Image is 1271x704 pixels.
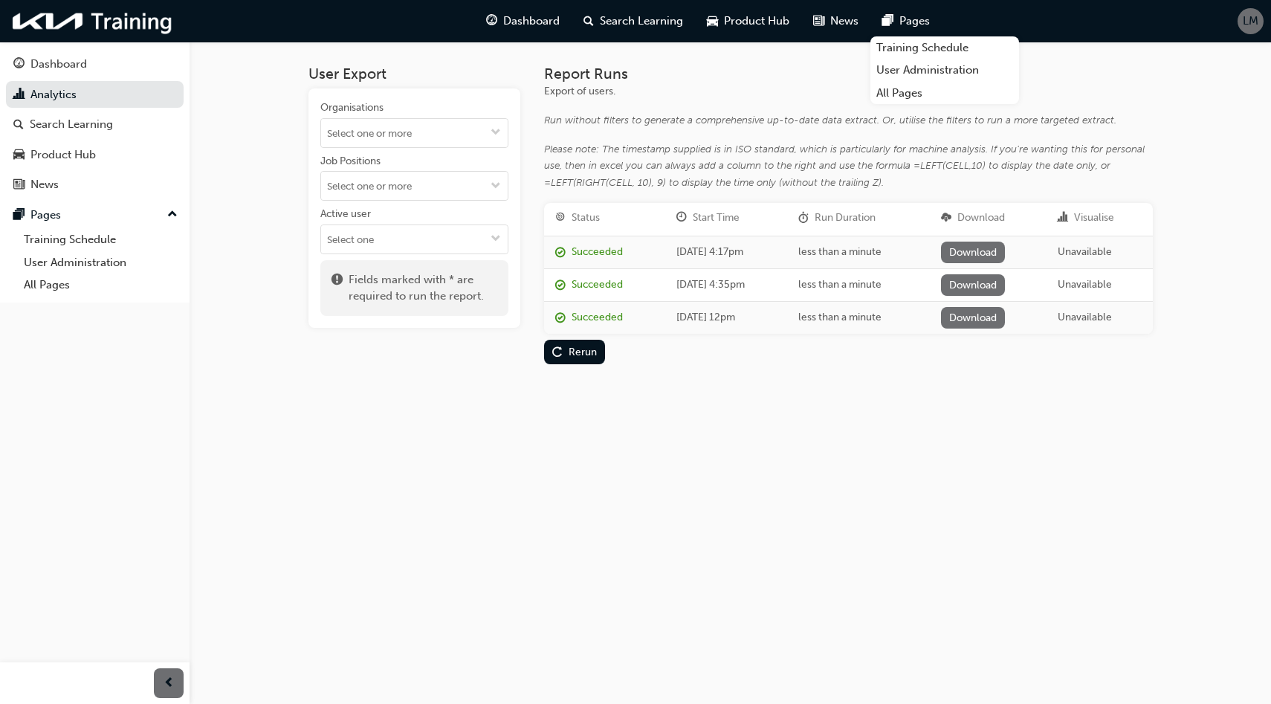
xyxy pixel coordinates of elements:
[321,119,508,147] input: Organisationstoggle menu
[167,205,178,225] span: up-icon
[30,207,61,224] div: Pages
[321,225,508,253] input: Active usertoggle menu
[555,212,566,225] span: target-icon
[13,88,25,102] span: chart-icon
[572,210,600,227] div: Status
[676,212,687,225] span: clock-icon
[676,244,776,261] div: [DATE] 4:17pm
[544,141,1153,192] div: Please note: The timestamp supplied is in ISO standard, which is particularly for machine analysi...
[484,172,508,200] button: toggle menu
[484,225,508,253] button: toggle menu
[6,81,184,109] a: Analytics
[1238,8,1264,34] button: LM
[798,244,918,261] div: less than a minute
[544,85,615,97] span: Export of users.
[332,271,343,305] span: exclaim-icon
[13,118,24,132] span: search-icon
[6,201,184,229] button: Pages
[18,274,184,297] a: All Pages
[491,233,501,246] span: down-icon
[798,277,918,294] div: less than a minute
[1074,210,1114,227] div: Visualise
[695,6,801,36] a: car-iconProduct Hub
[491,127,501,140] span: down-icon
[486,12,497,30] span: guage-icon
[798,309,918,326] div: less than a minute
[572,244,623,261] div: Succeeded
[882,12,893,30] span: pages-icon
[6,171,184,198] a: News
[870,59,1019,82] a: User Administration
[491,181,501,193] span: down-icon
[308,65,520,83] h3: User Export
[13,58,25,71] span: guage-icon
[13,149,25,162] span: car-icon
[676,309,776,326] div: [DATE] 12pm
[676,277,776,294] div: [DATE] 4:35pm
[7,6,178,36] img: kia-training
[583,12,594,30] span: search-icon
[1058,212,1068,225] span: chart-icon
[724,13,789,30] span: Product Hub
[1243,13,1258,30] span: LM
[1058,311,1112,323] span: Unavailable
[830,13,858,30] span: News
[572,277,623,294] div: Succeeded
[801,6,870,36] a: news-iconNews
[941,242,1006,263] a: Download
[544,65,1153,83] h3: Report Runs
[941,212,951,225] span: download-icon
[474,6,572,36] a: guage-iconDashboard
[6,48,184,201] button: DashboardAnalyticsSearch LearningProduct HubNews
[544,112,1153,129] div: Run without filters to generate a comprehensive up-to-date data extract. Or, utilise the filters ...
[18,251,184,274] a: User Administration
[320,100,384,115] div: Organisations
[13,209,25,222] span: pages-icon
[30,146,96,164] div: Product Hub
[870,82,1019,105] a: All Pages
[600,13,683,30] span: Search Learning
[572,6,695,36] a: search-iconSearch Learning
[13,178,25,192] span: news-icon
[569,346,597,358] div: Rerun
[552,347,563,360] span: replay-icon
[30,176,59,193] div: News
[349,271,497,305] span: Fields marked with * are required to run the report.
[503,13,560,30] span: Dashboard
[30,116,113,133] div: Search Learning
[957,210,1005,227] div: Download
[321,172,508,200] input: Job Positionstoggle menu
[707,12,718,30] span: car-icon
[555,312,566,325] span: report_succeeded-icon
[18,228,184,251] a: Training Schedule
[693,210,740,227] div: Start Time
[798,212,809,225] span: duration-icon
[1058,245,1112,258] span: Unavailable
[870,6,942,36] a: pages-iconPages
[6,111,184,138] a: Search Learning
[484,119,508,147] button: toggle menu
[555,247,566,259] span: report_succeeded-icon
[544,340,606,364] button: Rerun
[320,207,371,222] div: Active user
[555,280,566,292] span: report_succeeded-icon
[899,13,930,30] span: Pages
[164,674,175,693] span: prev-icon
[813,12,824,30] span: news-icon
[6,51,184,78] a: Dashboard
[870,36,1019,59] a: Training Schedule
[30,56,87,73] div: Dashboard
[6,141,184,169] a: Product Hub
[572,309,623,326] div: Succeeded
[1058,278,1112,291] span: Unavailable
[815,210,876,227] div: Run Duration
[941,274,1006,296] a: Download
[941,307,1006,329] a: Download
[320,154,381,169] div: Job Positions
